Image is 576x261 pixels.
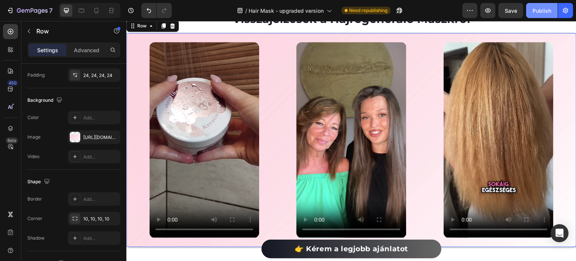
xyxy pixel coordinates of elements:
[505,8,517,14] span: Save
[74,46,99,54] p: Advanced
[27,215,42,222] div: Corner
[532,7,551,15] div: Publish
[9,2,22,8] div: Row
[7,80,18,86] div: 450
[526,3,558,18] button: Publish
[27,196,42,202] div: Border
[6,137,18,143] div: Beta
[550,224,568,242] div: Open Intercom Messenger
[27,235,45,241] div: Shadow
[168,223,282,232] strong: 👉 Kérem a legjobb ajánlatot
[27,72,45,78] div: Padding
[83,134,118,141] div: [URL][DOMAIN_NAME]
[249,7,324,15] span: Hair Mask - upgraded version
[135,219,315,237] a: 👉 Kérem a legjobb ajánlatot
[27,114,39,121] div: Color
[83,154,118,160] div: Add...
[27,134,40,140] div: Image
[498,3,523,18] button: Save
[83,235,118,242] div: Add...
[3,3,56,18] button: 7
[83,196,118,203] div: Add...
[83,115,118,121] div: Add...
[83,216,118,222] div: 10, 10, 10, 10
[36,27,100,36] p: Row
[126,21,576,261] iframe: Design area
[83,72,118,79] div: 24, 24, 24, 24
[27,177,51,187] div: Shape
[49,6,52,15] p: 7
[27,153,39,160] div: Video
[349,7,387,14] span: Need republishing
[37,46,58,54] p: Settings
[141,3,172,18] div: Undo/Redo
[27,95,64,106] div: Background
[245,7,247,15] span: /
